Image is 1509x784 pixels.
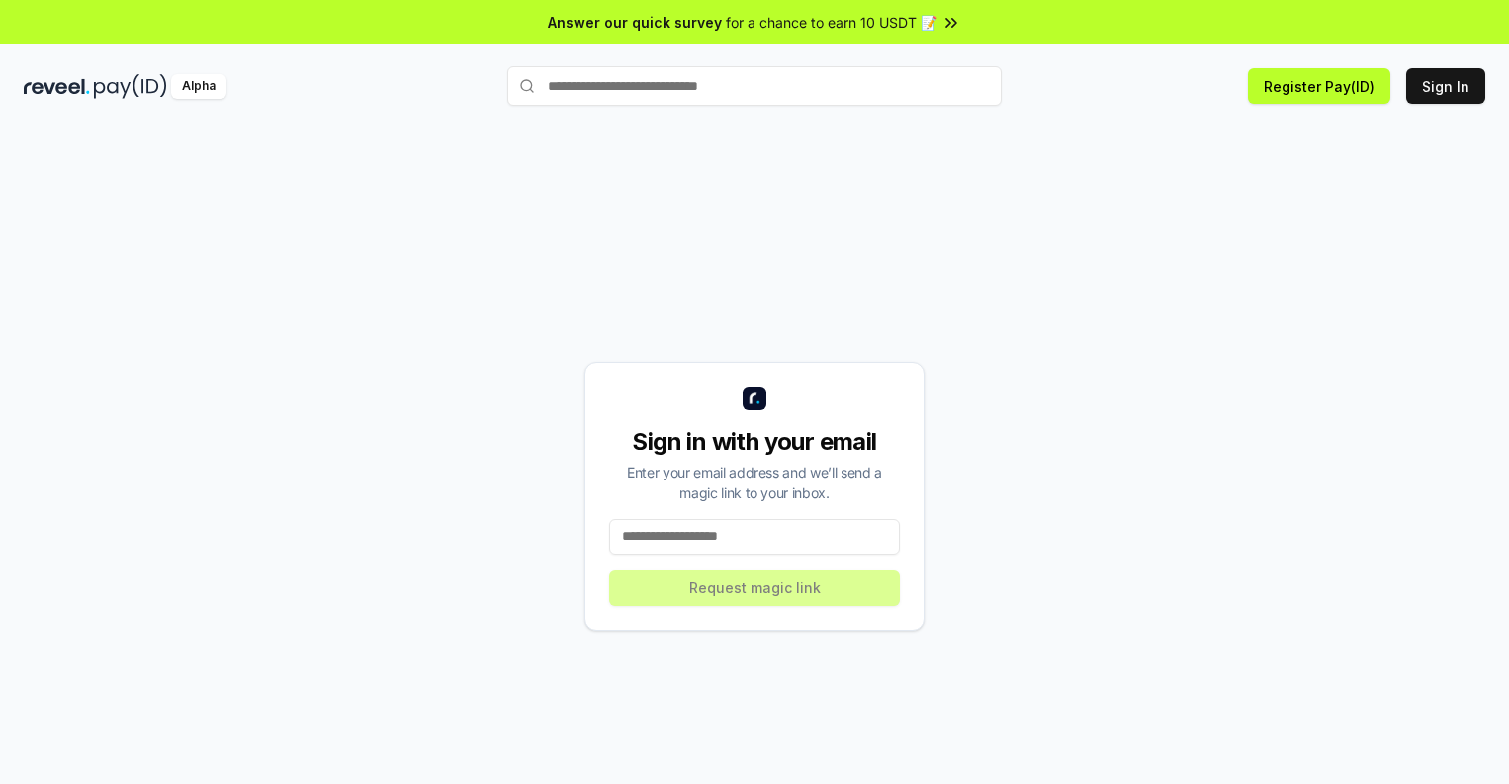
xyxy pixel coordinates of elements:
img: logo_small [743,387,766,410]
div: Alpha [171,74,226,99]
div: Sign in with your email [609,426,900,458]
img: pay_id [94,74,167,99]
button: Sign In [1406,68,1485,104]
img: reveel_dark [24,74,90,99]
button: Register Pay(ID) [1248,68,1390,104]
div: Enter your email address and we’ll send a magic link to your inbox. [609,462,900,503]
span: Answer our quick survey [548,12,722,33]
span: for a chance to earn 10 USDT 📝 [726,12,937,33]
